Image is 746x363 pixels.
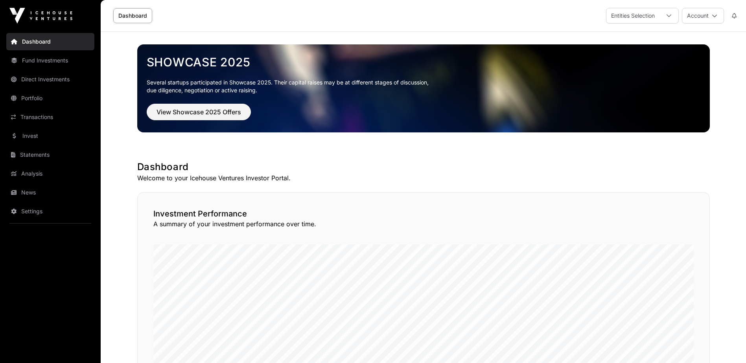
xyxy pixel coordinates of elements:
p: Welcome to your Icehouse Ventures Investor Portal. [137,173,710,183]
a: Dashboard [6,33,94,50]
a: Analysis [6,165,94,182]
span: View Showcase 2025 Offers [157,107,241,117]
a: Statements [6,146,94,163]
a: Showcase 2025 [147,55,700,69]
a: News [6,184,94,201]
iframe: Chat Widget [707,325,746,363]
p: A summary of your investment performance over time. [153,219,694,229]
a: Fund Investments [6,52,94,69]
img: Icehouse Ventures Logo [9,8,72,24]
a: Dashboard [113,8,152,23]
button: View Showcase 2025 Offers [147,104,251,120]
div: Entities Selection [606,8,659,23]
a: Transactions [6,108,94,126]
a: Settings [6,203,94,220]
button: Account [682,8,724,24]
img: Showcase 2025 [137,44,710,132]
h1: Dashboard [137,161,710,173]
a: Portfolio [6,90,94,107]
a: Direct Investments [6,71,94,88]
a: View Showcase 2025 Offers [147,112,251,119]
a: Invest [6,127,94,145]
p: Several startups participated in Showcase 2025. Their capital raises may be at different stages o... [147,79,700,94]
h2: Investment Performance [153,208,694,219]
